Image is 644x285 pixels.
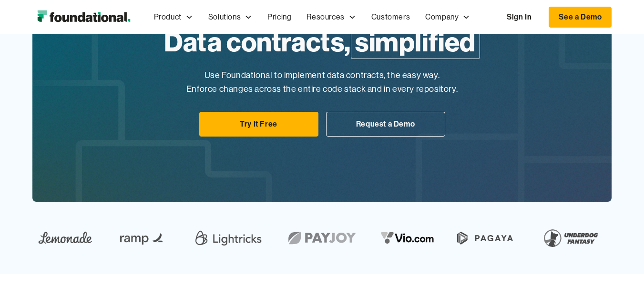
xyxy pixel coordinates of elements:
[32,8,135,27] img: Foundational Logo
[164,69,480,97] p: Use Foundational to implement data contracts, the easy way. Enforce changes across the entire cod...
[364,1,418,33] a: Customers
[164,23,480,60] h1: Data contracts,
[281,225,363,251] img: Payjoy logo
[208,11,241,23] div: Solutions
[199,112,318,137] a: Try It Free
[549,7,612,28] a: See a Demo
[201,1,260,33] div: Solutions
[154,11,182,23] div: Product
[307,11,344,23] div: Resources
[32,225,98,251] img: Lemonade Logo
[32,8,135,27] a: home
[326,112,445,137] a: Request a Demo
[260,1,299,33] a: Pricing
[351,24,480,59] span: simplified
[299,1,363,33] div: Resources
[497,7,541,27] a: Sign In
[472,175,644,285] iframe: Chat Widget
[425,11,459,23] div: Company
[114,225,171,251] img: Ramp Logo
[452,225,518,251] img: Pagaya Logo
[375,225,440,251] img: vio logo
[418,1,478,33] div: Company
[192,225,265,251] img: Lightricks Logo
[146,1,201,33] div: Product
